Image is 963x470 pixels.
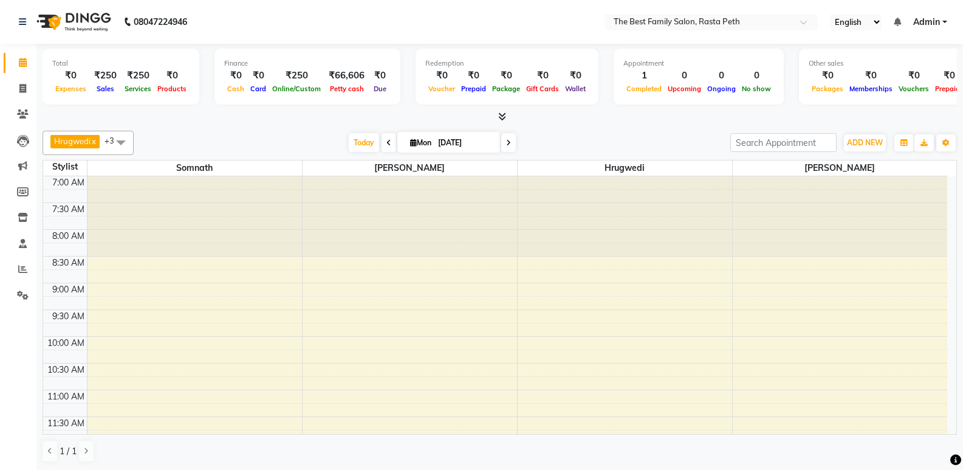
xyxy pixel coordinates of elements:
div: 1 [623,69,665,83]
div: ₹0 [846,69,896,83]
div: Finance [224,58,391,69]
span: Expenses [52,85,89,93]
div: ₹0 [489,69,523,83]
div: ₹0 [52,69,89,83]
div: ₹0 [425,69,458,83]
div: ₹0 [562,69,589,83]
span: Hrugwedi [54,136,91,146]
span: Ongoing [704,85,739,93]
span: Sales [94,85,117,93]
div: ₹66,606 [324,69,369,83]
span: Admin [913,16,940,29]
div: Appointment [623,58,774,69]
span: Packages [809,85,846,93]
span: Package [489,85,523,93]
span: Products [154,85,190,93]
div: ₹0 [247,69,269,83]
span: Due [371,85,389,93]
span: ADD NEW [847,138,883,147]
div: 0 [665,69,704,83]
span: Online/Custom [269,85,324,93]
img: logo [31,5,114,39]
span: Somnath [87,161,302,176]
div: 0 [739,69,774,83]
span: Wallet [562,85,589,93]
div: ₹0 [369,69,391,83]
div: ₹0 [523,69,562,83]
div: ₹250 [122,69,154,83]
div: 11:00 AM [45,390,87,403]
span: [PERSON_NAME] [733,161,948,176]
div: ₹0 [224,69,247,83]
input: 2025-09-01 [434,134,495,152]
div: ₹0 [458,69,489,83]
div: ₹0 [154,69,190,83]
b: 08047224946 [134,5,187,39]
input: Search Appointment [730,133,837,152]
div: 7:30 AM [50,203,87,216]
span: +3 [105,136,123,145]
span: Memberships [846,85,896,93]
span: Today [349,133,379,152]
div: ₹250 [89,69,122,83]
span: Services [122,85,154,93]
span: No show [739,85,774,93]
span: Vouchers [896,85,932,93]
span: Prepaid [458,85,489,93]
span: Mon [407,138,434,147]
div: ₹0 [896,69,932,83]
div: 9:30 AM [50,310,87,323]
div: 8:30 AM [50,257,87,269]
div: ₹0 [809,69,846,83]
div: ₹250 [269,69,324,83]
div: 8:00 AM [50,230,87,243]
div: Total [52,58,190,69]
div: 7:00 AM [50,176,87,189]
div: Stylist [43,161,87,173]
span: [PERSON_NAME] [303,161,517,176]
span: Voucher [425,85,458,93]
div: Redemption [425,58,589,69]
span: 1 / 1 [60,445,77,458]
div: 10:00 AM [45,337,87,350]
span: Cash [224,85,247,93]
span: Card [247,85,269,93]
button: ADD NEW [844,134,886,151]
span: Upcoming [665,85,704,93]
div: 11:30 AM [45,417,87,430]
div: 10:30 AM [45,364,87,376]
span: Completed [623,85,665,93]
span: Petty cash [327,85,367,93]
div: 9:00 AM [50,283,87,296]
a: x [91,136,96,146]
span: Hrugwedi [518,161,732,176]
div: 0 [704,69,739,83]
span: Gift Cards [523,85,562,93]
